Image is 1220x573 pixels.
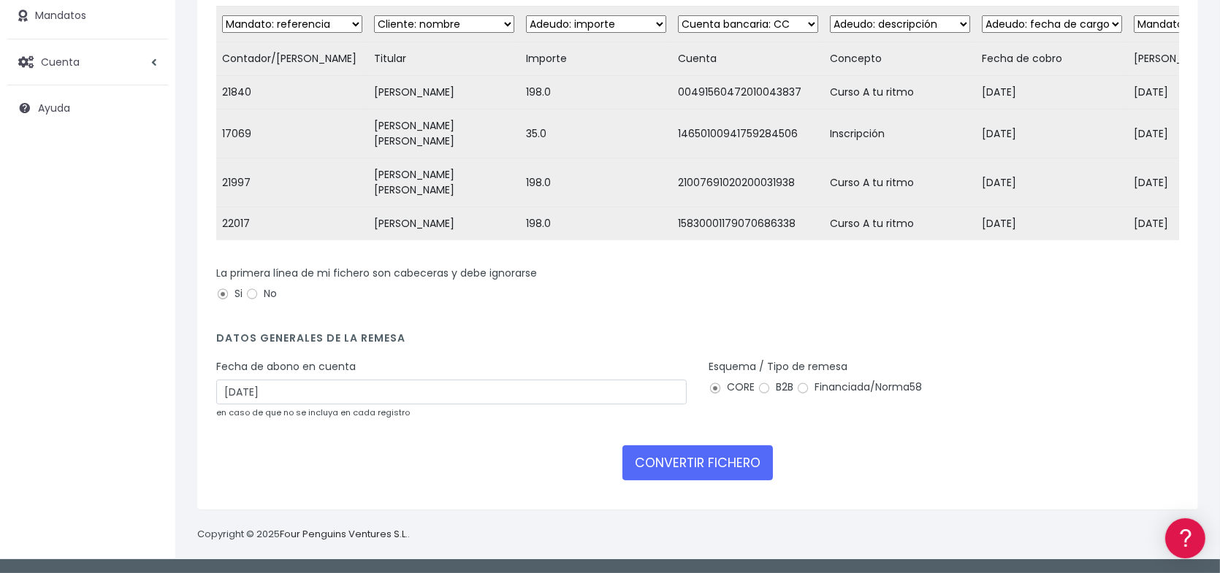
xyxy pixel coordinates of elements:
div: Información general [15,101,278,115]
td: [PERSON_NAME] [PERSON_NAME] [368,109,520,158]
td: Fecha de cobro [976,42,1128,76]
td: Titular [368,42,520,76]
label: Fecha de abono en cuenta [216,359,356,374]
label: CORE [709,380,755,395]
label: Si [216,286,243,301]
p: Copyright © 2025 . [197,527,410,542]
label: Financiada/Norma58 [796,380,922,395]
td: Contador/[PERSON_NAME] [216,42,368,76]
td: Curso A tu ritmo [824,76,976,109]
label: La primera línea de mi fichero son cabeceras y debe ignorarse [216,266,537,281]
td: 21007691020200031938 [672,158,824,207]
td: Concepto [824,42,976,76]
h4: Datos generales de la remesa [216,332,1179,352]
a: API [15,373,278,396]
td: 14650100941759284506 [672,109,824,158]
a: Perfiles de empresas [15,253,278,275]
td: 22017 [216,207,368,241]
a: POWERED BY ENCHANT [201,420,281,434]
td: 21997 [216,158,368,207]
span: Ayuda [38,101,70,115]
a: Ayuda [7,93,168,123]
td: Curso A tu ritmo [824,158,976,207]
td: Curso A tu ritmo [824,207,976,241]
td: [DATE] [976,158,1128,207]
td: Cuenta [672,42,824,76]
td: 17069 [216,109,368,158]
span: Cuenta [41,54,80,69]
label: Esquema / Tipo de remesa [709,359,847,374]
small: en caso de que no se incluya en cada registro [216,407,410,418]
td: [DATE] [976,207,1128,241]
td: 15830001179070686338 [672,207,824,241]
button: CONVERTIR FICHERO [622,445,773,480]
a: Mandatos [7,1,168,31]
td: 198.0 [520,158,672,207]
td: [PERSON_NAME] [368,76,520,109]
a: Cuenta [7,47,168,77]
td: Importe [520,42,672,76]
td: [PERSON_NAME] [368,207,520,241]
a: Videotutoriales [15,230,278,253]
td: [DATE] [976,76,1128,109]
td: 35.0 [520,109,672,158]
a: Formatos [15,185,278,207]
a: General [15,313,278,336]
td: [DATE] [976,109,1128,158]
td: 00491560472010043837 [672,76,824,109]
td: 21840 [216,76,368,109]
td: Inscripción [824,109,976,158]
button: Contáctanos [15,391,278,416]
label: B2B [758,380,793,395]
a: Información general [15,124,278,147]
div: Facturación [15,290,278,304]
td: 198.0 [520,207,672,241]
a: Problemas habituales [15,207,278,230]
a: Four Penguins Ventures S.L. [280,527,408,541]
div: Convertir ficheros [15,161,278,175]
td: [PERSON_NAME] [PERSON_NAME] [368,158,520,207]
div: Programadores [15,350,278,364]
td: 198.0 [520,76,672,109]
label: No [245,286,277,301]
